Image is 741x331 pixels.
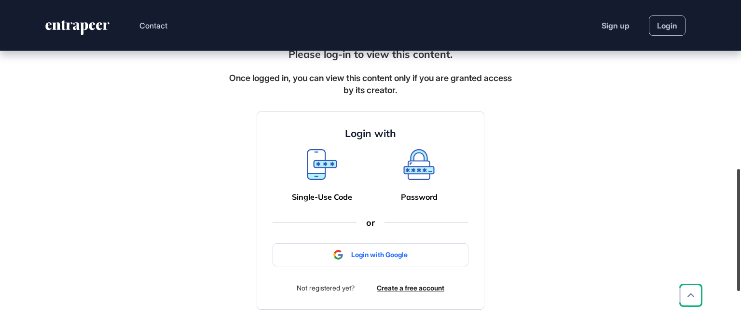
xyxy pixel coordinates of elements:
a: Password [401,193,438,202]
div: or [357,218,384,228]
a: entrapeer-logo [44,20,110,39]
a: Sign up [602,20,630,31]
div: Not registered yet? [297,282,355,294]
a: Single-Use Code [292,193,352,202]
button: Contact [139,19,167,32]
a: Create a free account [377,283,444,293]
div: Please log-in to view this content. [288,48,453,60]
div: Once logged in, you can view this content only if you are granted access by its creator. [226,72,515,96]
a: Login [649,15,686,36]
h4: Login with [345,127,396,139]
